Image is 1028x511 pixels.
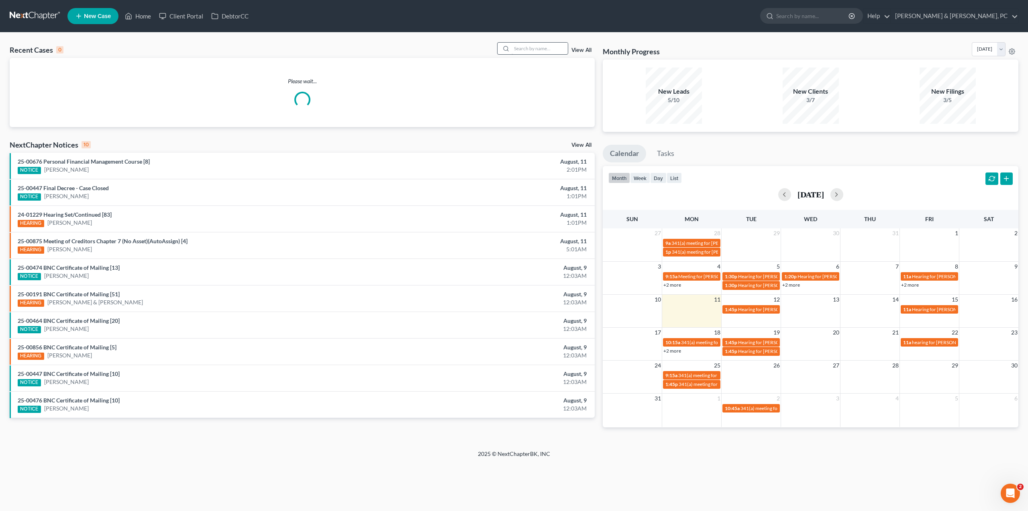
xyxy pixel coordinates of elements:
div: 12:03AM [402,351,587,359]
span: 27 [832,361,840,370]
span: 341(a) meeting for [PERSON_NAME] [679,381,756,387]
span: Hearing for [PERSON_NAME] & [PERSON_NAME] [798,273,903,279]
input: Search by name... [776,8,850,23]
a: [PERSON_NAME] [44,192,89,200]
a: 25-00875 Meeting of Creditors Chapter 7 (No Asset)(AutoAssign) [4] [18,238,188,244]
div: August, 11 [402,184,587,192]
span: 28 [713,228,721,238]
span: 1:45p [665,381,678,387]
span: 28 [891,361,899,370]
span: 1:30p [725,273,737,279]
span: Tue [746,215,757,222]
div: 10 [82,141,91,148]
a: 25-00447 BNC Certificate of Mailing [10] [18,370,120,377]
span: 17 [654,328,662,337]
h2: [DATE] [798,190,824,199]
button: month [608,172,630,183]
span: 11a [903,273,911,279]
a: 24-01229 Hearing Set/Continued [83] [18,211,112,218]
span: Fri [925,215,934,222]
div: 5/10 [646,96,702,104]
span: Hearing for [PERSON_NAME] [738,306,801,312]
span: 5 [954,394,959,403]
a: Help [863,9,890,23]
span: 3 [835,394,840,403]
div: NOTICE [18,167,41,174]
span: 1:45p [725,348,737,354]
span: 3 [657,262,662,271]
div: August, 9 [402,317,587,325]
span: 23 [1010,328,1018,337]
span: 14 [891,295,899,304]
div: 1:01PM [402,219,587,227]
span: 1:20p [784,273,797,279]
a: 25-00464 BNC Certificate of Mailing [20] [18,317,120,324]
span: 1p [665,249,671,255]
p: Please wait... [10,77,595,85]
div: 12:03AM [402,272,587,280]
a: Calendar [603,145,646,162]
a: Client Portal [155,9,207,23]
span: 11a [903,339,911,345]
a: [PERSON_NAME] [47,245,92,253]
span: 1 [954,228,959,238]
span: 21 [891,328,899,337]
a: +2 more [663,348,681,354]
a: Tasks [650,145,681,162]
span: Hearing for [PERSON_NAME] [912,306,975,312]
button: week [630,172,650,183]
div: HEARING [18,246,44,254]
button: list [667,172,682,183]
span: 9:15a [665,273,677,279]
span: 25 [713,361,721,370]
a: 25-00476 BNC Certificate of Mailing [10] [18,397,120,404]
span: 31 [891,228,899,238]
div: NOTICE [18,193,41,201]
span: 16 [1010,295,1018,304]
a: [PERSON_NAME] [44,404,89,412]
span: Thu [864,215,876,222]
span: 7 [895,262,899,271]
iframe: Intercom live chat [1001,484,1020,503]
div: New Leads [646,87,702,96]
span: 29 [773,228,781,238]
div: NOTICE [18,326,41,333]
a: 25-00447 Final Decree - Case Closed [18,185,109,191]
a: [PERSON_NAME] [44,272,89,280]
span: 341(a) meeting for [PERSON_NAME] [678,372,756,378]
div: August, 9 [402,264,587,272]
a: [PERSON_NAME] [47,351,92,359]
span: 20 [832,328,840,337]
span: 27 [654,228,662,238]
a: [PERSON_NAME] & [PERSON_NAME] [47,298,143,306]
span: 13 [832,295,840,304]
a: 25-00474 BNC Certificate of Mailing [13] [18,264,120,271]
div: August, 9 [402,343,587,351]
div: 2025 © NextChapterBK, INC [285,450,743,464]
button: day [650,172,667,183]
a: DebtorCC [207,9,253,23]
span: 2 [1017,484,1024,490]
span: Sat [984,215,994,222]
a: [PERSON_NAME] [44,325,89,333]
div: NOTICE [18,379,41,386]
span: 8 [954,262,959,271]
div: 3/7 [783,96,839,104]
span: Hearing for [PERSON_NAME] [912,273,975,279]
span: 12 [773,295,781,304]
div: 12:03AM [402,325,587,333]
span: hearing for [PERSON_NAME] Nelnet et al [912,339,998,345]
span: New Case [84,13,111,19]
span: 341(a) meeting for [PERSON_NAME] [671,240,749,246]
div: 12:03AM [402,298,587,306]
div: August, 11 [402,211,587,219]
span: Meeting for [PERSON_NAME] [678,273,741,279]
span: 1:45p [725,339,737,345]
input: Search by name... [512,43,568,54]
span: 1 [716,394,721,403]
span: 15 [951,295,959,304]
div: 12:03AM [402,404,587,412]
span: Mon [685,215,699,222]
span: 1:30p [725,282,737,288]
div: NextChapter Notices [10,140,91,150]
